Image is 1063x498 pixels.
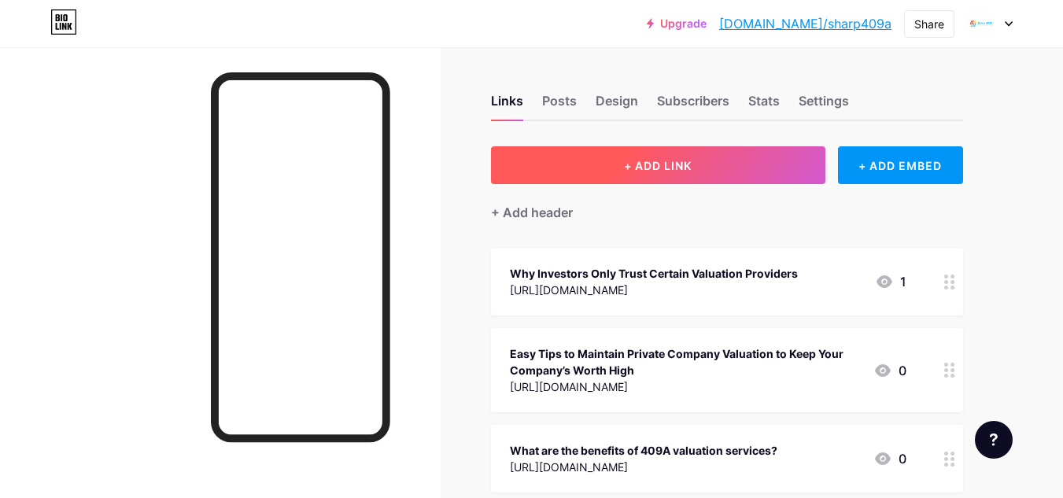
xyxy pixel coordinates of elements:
[624,159,692,172] span: + ADD LINK
[510,378,861,395] div: [URL][DOMAIN_NAME]
[510,345,861,378] div: Easy Tips to Maintain Private Company Valuation to Keep Your Company’s Worth High
[966,9,996,39] img: sharp409a
[491,203,573,222] div: + Add header
[799,91,849,120] div: Settings
[510,459,777,475] div: [URL][DOMAIN_NAME]
[838,146,963,184] div: + ADD EMBED
[510,282,798,298] div: [URL][DOMAIN_NAME]
[491,146,825,184] button: + ADD LINK
[510,265,798,282] div: Why Investors Only Trust Certain Valuation Providers
[719,14,891,33] a: [DOMAIN_NAME]/sharp409a
[748,91,780,120] div: Stats
[510,442,777,459] div: What are the benefits of 409A valuation services?
[873,449,906,468] div: 0
[491,91,523,120] div: Links
[542,91,577,120] div: Posts
[875,272,906,291] div: 1
[596,91,638,120] div: Design
[657,91,729,120] div: Subscribers
[914,16,944,32] div: Share
[873,361,906,380] div: 0
[647,17,707,30] a: Upgrade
